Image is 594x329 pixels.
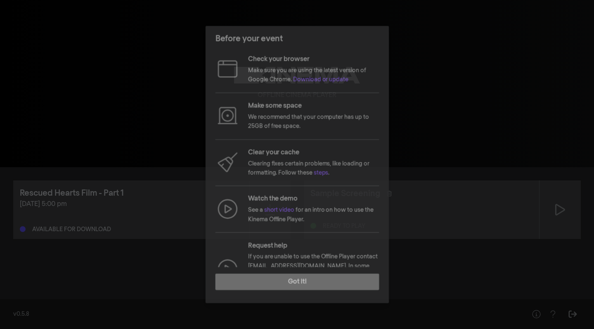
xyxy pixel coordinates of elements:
[264,208,294,213] a: short video
[248,101,379,111] p: Make some space
[248,263,346,269] a: [EMAIL_ADDRESS][DOMAIN_NAME]
[293,77,348,83] a: Download or update
[248,252,379,298] p: If you are unable to use the Offline Player contact . In some cases, a backup link to stream the ...
[205,26,388,52] header: Before your event
[248,54,379,64] p: Check your browser
[313,170,328,176] a: steps
[248,113,379,131] p: We recommend that your computer has up to 25GB of free space.
[248,159,379,178] p: Clearing fixes certain problems, like loading or formatting. Follow these .
[248,241,379,251] p: Request help
[248,206,379,224] p: See a for an intro on how to use the Kinema Offline Player.
[248,66,379,84] p: Make sure you are using the latest version of Google Chrome.
[215,274,379,290] button: Got it!
[248,194,379,204] p: Watch the demo
[248,148,379,158] p: Clear your cache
